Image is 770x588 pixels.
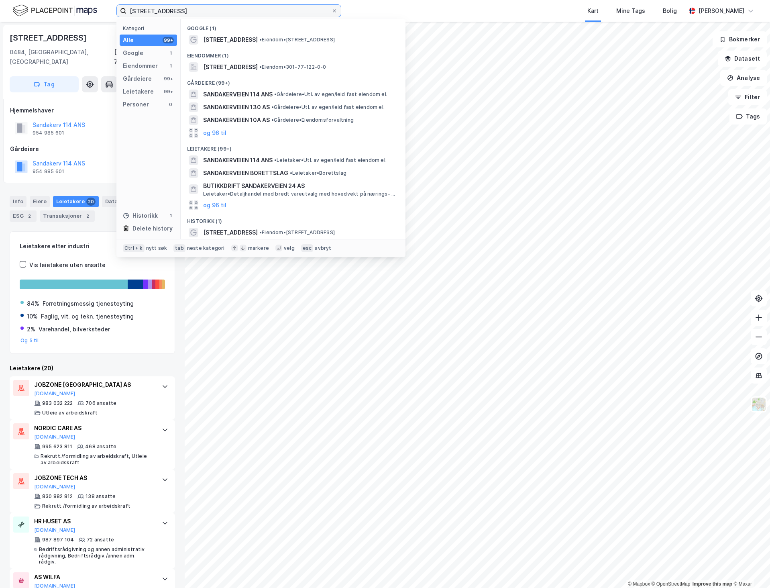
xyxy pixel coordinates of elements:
div: 72 ansatte [87,537,114,543]
span: • [274,91,277,97]
div: 2 [25,212,33,220]
div: Eiendommer (1) [181,46,405,61]
div: Leietakere etter industri [20,241,165,251]
div: 706 ansatte [86,400,116,406]
span: • [259,64,262,70]
div: Google (1) [181,19,405,33]
div: avbryt [315,245,331,251]
button: og 96 til [203,128,226,138]
button: og 96 til [203,200,226,210]
div: 0 [167,101,174,108]
div: Transaksjoner [40,210,95,222]
div: esc [301,244,314,252]
span: • [271,117,274,123]
div: 987 897 104 [42,537,74,543]
button: [DOMAIN_NAME] [34,390,75,397]
div: Leietakere (99+) [181,139,405,154]
div: 99+ [163,88,174,95]
div: 1 [167,63,174,69]
div: Gårdeiere [10,144,175,154]
img: Z [751,397,766,412]
span: • [259,229,262,235]
span: Eiendom • [STREET_ADDRESS] [259,37,335,43]
div: 830 882 812 [42,493,73,500]
span: Eiendom • [STREET_ADDRESS] [259,229,335,236]
div: Rekrutt./formidling av arbeidskraft, Utleie av arbeidskraft [41,453,154,466]
span: SANDAKERVEIEN 10A AS [203,115,270,125]
div: 99+ [163,37,174,43]
div: HR HUSET AS [34,517,154,526]
div: 954 985 601 [33,168,64,175]
div: Forretningsmessig tjenesteyting [43,299,134,308]
button: [DOMAIN_NAME] [34,434,75,440]
div: Gårdeiere (99+) [181,73,405,88]
div: 468 ansatte [85,443,116,450]
div: 84% [27,299,39,308]
button: [DOMAIN_NAME] [34,527,75,533]
span: • [290,170,292,176]
span: Gårdeiere • Utl. av egen/leid fast eiendom el. [274,91,387,98]
button: Analyse [720,70,767,86]
div: 0484, [GEOGRAPHIC_DATA], [GEOGRAPHIC_DATA] [10,47,114,67]
span: Leietaker • Detaljhandel med bredt vareutvalg med hovedvekt på nærings- og nytelsesmidler [203,191,397,197]
div: Personer [123,100,149,109]
span: Leietaker • Borettslag [290,170,346,176]
div: 138 ansatte [86,493,116,500]
span: Gårdeiere • Utl. av egen/leid fast eiendom el. [271,104,385,110]
div: Kategori [123,25,177,31]
button: Bokmerker [713,31,767,47]
div: tab [173,244,185,252]
span: Gårdeiere • Eiendomsforvaltning [271,117,354,123]
div: Alle [123,35,134,45]
div: markere [248,245,269,251]
a: OpenStreetMap [652,581,691,587]
span: BUTIKKDRIFT SANDAKERVEIEN 24 AS [203,181,396,191]
span: [STREET_ADDRESS] [203,62,258,72]
div: Historikk [123,211,158,220]
div: Mine Tags [616,6,645,16]
span: [STREET_ADDRESS] [203,228,258,237]
span: SANDAKERVEIEN 130 AS [203,102,270,112]
img: logo.f888ab2527a4732fd821a326f86c7f29.svg [13,4,97,18]
iframe: Chat Widget [730,549,770,588]
div: [STREET_ADDRESS] [10,31,88,44]
div: Bolig [663,6,677,16]
div: Faglig, vit. og tekn. tjenesteyting [41,312,134,321]
div: NORDIC CARE AS [34,423,154,433]
button: Datasett [718,51,767,67]
span: • [259,37,262,43]
div: 983 032 222 [42,400,73,406]
button: [DOMAIN_NAME] [34,484,75,490]
div: Hjemmelshaver [10,106,175,115]
span: Eiendom • 301-77-122-0-0 [259,64,326,70]
div: Utleie av arbeidskraft [42,410,98,416]
div: 1 [167,50,174,56]
div: Ctrl + k [123,244,145,252]
span: [STREET_ADDRESS] [203,35,258,45]
div: nytt søk [146,245,167,251]
div: 2% [27,325,35,334]
div: Vis leietakere uten ansatte [29,260,106,270]
div: Kart [587,6,599,16]
div: Kontrollprogram for chat [730,549,770,588]
div: JOBZONE [GEOGRAPHIC_DATA] AS [34,380,154,390]
div: Eiere [30,196,50,207]
div: 1 [167,212,174,219]
button: Og 5 til [20,337,39,344]
div: 99+ [163,76,174,82]
span: • [271,104,274,110]
input: Søk på adresse, matrikkel, gårdeiere, leietakere eller personer [126,5,331,17]
span: Leietaker • Utl. av egen/leid fast eiendom el. [274,157,387,163]
div: velg [284,245,295,251]
span: • [274,157,277,163]
span: SANDAKERVEIEN 114 ANS [203,90,273,99]
div: Leietakere [123,87,154,96]
a: Improve this map [693,581,732,587]
div: neste kategori [187,245,225,251]
button: Tags [729,108,767,125]
span: SANDAKERVEIEN 114 ANS [203,155,273,165]
div: 10% [27,312,38,321]
div: Gårdeiere [123,74,152,84]
div: Varehandel, bilverksteder [39,325,110,334]
div: ESG [10,210,37,222]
